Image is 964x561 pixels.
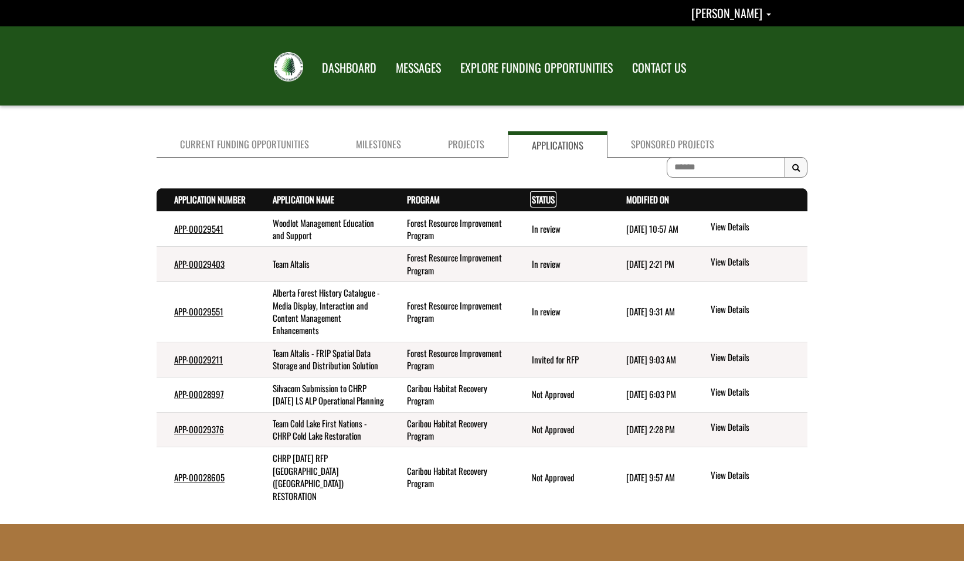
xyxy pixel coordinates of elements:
[711,421,803,435] a: View details
[157,342,255,377] td: APP-00029211
[626,387,676,400] time: [DATE] 6:03 PM
[785,157,807,178] button: Search Results
[174,387,224,400] a: APP-00028997
[626,305,675,318] time: [DATE] 9:31 AM
[389,342,514,377] td: Forest Resource Improvement Program
[387,53,450,83] a: MESSAGES
[313,53,385,83] a: DASHBOARD
[157,377,255,412] td: APP-00028997
[255,447,389,507] td: CHRP NOV 2023 RFP COLD LAKE (CLYDE) RESTORATION
[691,447,807,507] td: action menu
[508,131,607,158] a: Applications
[332,131,425,158] a: Milestones
[691,247,807,282] td: action menu
[311,50,695,83] nav: Main Navigation
[711,469,803,483] a: View details
[609,247,691,282] td: 3/17/2025 2:21 PM
[626,222,678,235] time: [DATE] 10:57 AM
[626,353,676,366] time: [DATE] 9:03 AM
[711,303,803,317] a: View details
[609,342,691,377] td: 3/20/2025 9:03 AM
[389,247,514,282] td: Forest Resource Improvement Program
[626,423,675,436] time: [DATE] 2:28 PM
[389,447,514,507] td: Caribou Habitat Recovery Program
[691,412,807,447] td: action menu
[532,193,555,206] a: Status
[425,131,508,158] a: Projects
[255,212,389,247] td: Woodlot Management Education and Support
[609,412,691,447] td: 5/29/2025 2:28 PM
[691,282,807,342] td: action menu
[626,471,675,484] time: [DATE] 9:57 AM
[514,377,609,412] td: Not Approved
[514,247,609,282] td: In review
[255,377,389,412] td: Silvacom Submission to CHRP June 2024 LS ALP Operational Planning
[514,412,609,447] td: Not Approved
[691,189,807,212] th: Actions
[255,342,389,377] td: Team Altalis - FRIP Spatial Data Storage and Distribution Solution
[609,282,691,342] td: 8/18/2025 9:31 AM
[174,257,225,270] a: APP-00029403
[514,342,609,377] td: Invited for RFP
[157,447,255,507] td: APP-00028605
[174,423,224,436] a: APP-00029376
[255,412,389,447] td: Team Cold Lake First Nations - CHRP Cold Lake Restoration
[157,412,255,447] td: APP-00029376
[609,377,691,412] td: 9/26/2024 6:03 PM
[711,351,803,365] a: View details
[389,377,514,412] td: Caribou Habitat Recovery Program
[389,412,514,447] td: Caribou Habitat Recovery Program
[514,212,609,247] td: In review
[711,256,803,270] a: View details
[389,282,514,342] td: Forest Resource Improvement Program
[609,212,691,247] td: 8/8/2025 10:57 AM
[255,247,389,282] td: Team Altalis
[691,4,762,22] span: [PERSON_NAME]
[389,212,514,247] td: Forest Resource Improvement Program
[691,4,771,22] a: Darcy Dechene
[626,193,669,206] a: Modified On
[274,52,303,81] img: FRIAA Submissions Portal
[273,193,334,206] a: Application Name
[514,447,609,507] td: Not Approved
[174,305,223,318] a: APP-00029551
[691,377,807,412] td: action menu
[691,212,807,247] td: action menu
[255,282,389,342] td: Alberta Forest History Catalogue - Media Display, Interaction and Content Management Enhancements
[157,131,332,158] a: Current Funding Opportunities
[174,193,246,206] a: Application Number
[691,342,807,377] td: action menu
[174,471,225,484] a: APP-00028605
[157,212,255,247] td: APP-00029541
[623,53,695,83] a: CONTACT US
[626,257,674,270] time: [DATE] 2:21 PM
[607,131,738,158] a: Sponsored Projects
[407,193,440,206] a: Program
[157,247,255,282] td: APP-00029403
[452,53,622,83] a: EXPLORE FUNDING OPPORTUNITIES
[667,157,785,178] input: To search on partial text, use the asterisk (*) wildcard character.
[157,282,255,342] td: APP-00029551
[711,220,803,234] a: View details
[174,353,223,366] a: APP-00029211
[711,386,803,400] a: View details
[514,282,609,342] td: In review
[609,447,691,507] td: 12/14/2023 9:57 AM
[174,222,223,235] a: APP-00029541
